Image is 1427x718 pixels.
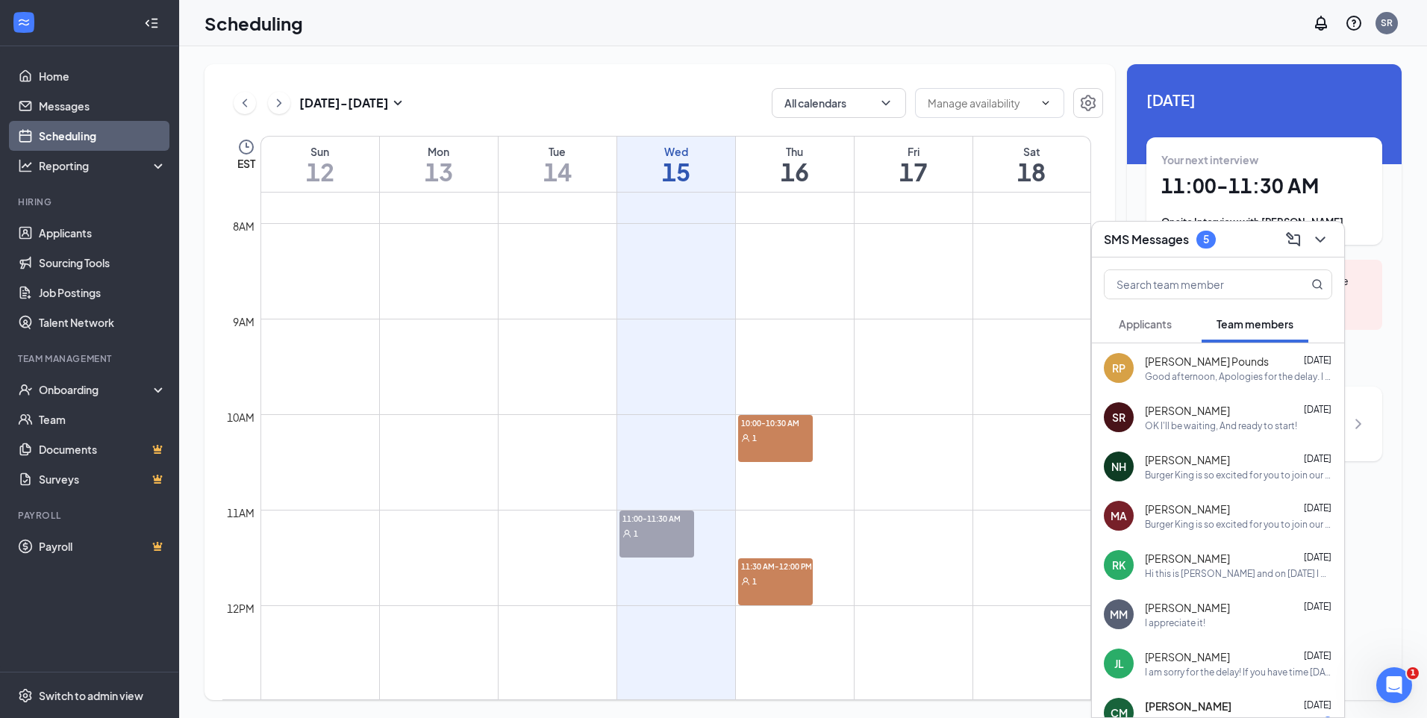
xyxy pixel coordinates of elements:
a: Talent Network [39,308,166,337]
svg: Analysis [18,158,33,173]
h1: Scheduling [204,10,303,36]
svg: ChevronDown [1040,97,1052,109]
a: October 17, 2025 [855,137,972,192]
svg: Notifications [1312,14,1330,32]
h1: 18 [973,159,1091,184]
button: ChevronDown [1308,228,1332,252]
span: [PERSON_NAME] [1145,551,1230,566]
a: October 14, 2025 [499,137,616,192]
a: SurveysCrown [39,464,166,494]
a: Job Postings [39,278,166,308]
span: [DATE] [1304,355,1331,366]
div: SR [1381,16,1393,29]
a: Messages [39,91,166,121]
a: PayrollCrown [39,531,166,561]
div: Sun [261,144,379,159]
iframe: Intercom live chat [1376,667,1412,703]
svg: User [622,529,631,538]
span: Applicants [1119,317,1172,331]
span: Team members [1217,317,1293,331]
div: JL [1114,656,1124,671]
div: SR [1112,410,1125,425]
svg: UserCheck [18,382,33,397]
span: EST [237,156,255,171]
div: Onsite Interview with [PERSON_NAME] [1161,215,1367,230]
h1: 17 [855,159,972,184]
div: 5 [1203,233,1209,246]
div: Hiring [18,196,163,208]
span: 11:00-11:30 AM [619,511,694,525]
div: 9am [230,313,257,330]
span: [PERSON_NAME] [1145,403,1230,418]
span: [DATE] [1304,453,1331,464]
input: Search team member [1105,270,1281,299]
div: Mon [380,144,498,159]
span: [PERSON_NAME] [1145,699,1231,714]
div: I appreciate it! [1145,616,1205,629]
div: Burger King is so excited for you to join our team! Do you know anyone else who might be interest... [1145,469,1332,481]
svg: Settings [1079,94,1097,112]
div: Reporting [39,158,167,173]
span: 11:30 AM-12:00 PM [738,558,813,573]
svg: ComposeMessage [1284,231,1302,249]
div: Wed [617,144,735,159]
span: 1 [634,528,638,539]
a: October 16, 2025 [736,137,854,192]
svg: SmallChevronDown [389,94,407,112]
h1: 12 [261,159,379,184]
div: Onboarding [39,382,154,397]
a: Applicants [39,218,166,248]
button: Settings [1073,88,1103,118]
svg: ChevronRight [272,94,287,112]
svg: User [741,577,750,586]
h1: 13 [380,159,498,184]
div: 8am [230,218,257,234]
a: Sourcing Tools [39,248,166,278]
a: October 12, 2025 [261,137,379,192]
a: DocumentsCrown [39,434,166,464]
svg: Settings [18,688,33,703]
button: ChevronLeft [234,92,256,114]
svg: ChevronDown [1311,231,1329,249]
svg: ChevronLeft [237,94,252,112]
div: Thu [736,144,854,159]
div: 10am [224,409,257,425]
input: Manage availability [928,95,1034,111]
span: [PERSON_NAME] [1145,600,1230,615]
button: ChevronRight [268,92,290,114]
a: Home [39,61,166,91]
svg: MagnifyingGlass [1311,278,1323,290]
span: [DATE] [1304,404,1331,415]
div: MA [1111,508,1127,523]
h3: SMS Messages [1104,231,1189,248]
span: [DATE] [1146,88,1382,111]
span: [DATE] [1304,699,1331,711]
h1: 14 [499,159,616,184]
h1: 15 [617,159,735,184]
svg: Collapse [144,16,159,31]
div: NH [1111,459,1126,474]
a: Scheduling [39,121,166,151]
span: [DATE] [1304,601,1331,612]
div: Tue [499,144,616,159]
span: [PERSON_NAME] [1145,502,1230,516]
div: 1pm [230,696,257,712]
div: I am sorry for the delay! If you have time [DATE] let's setting something up. If not lets go for ... [1145,666,1332,678]
svg: ChevronDown [878,96,893,110]
span: [PERSON_NAME] Pounds [1145,354,1269,369]
svg: QuestionInfo [1345,14,1363,32]
span: [PERSON_NAME] [1145,452,1230,467]
div: Payroll [18,509,163,522]
a: October 15, 2025 [617,137,735,192]
button: ComposeMessage [1281,228,1305,252]
svg: User [741,434,750,443]
h1: 11:00 - 11:30 AM [1161,173,1367,199]
span: 10:00-10:30 AM [738,415,813,430]
h3: [DATE] - [DATE] [299,95,389,111]
div: RK [1112,558,1125,572]
div: MM [1110,607,1128,622]
div: 12pm [224,600,257,616]
div: Good afternoon, Apologies for the delay. I have you starting at the [GEOGRAPHIC_DATA] location. [... [1145,370,1332,383]
a: October 18, 2025 [973,137,1091,192]
div: Burger King is so excited for you to join our team! Do you know anyone else who might be interest... [1145,518,1332,531]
